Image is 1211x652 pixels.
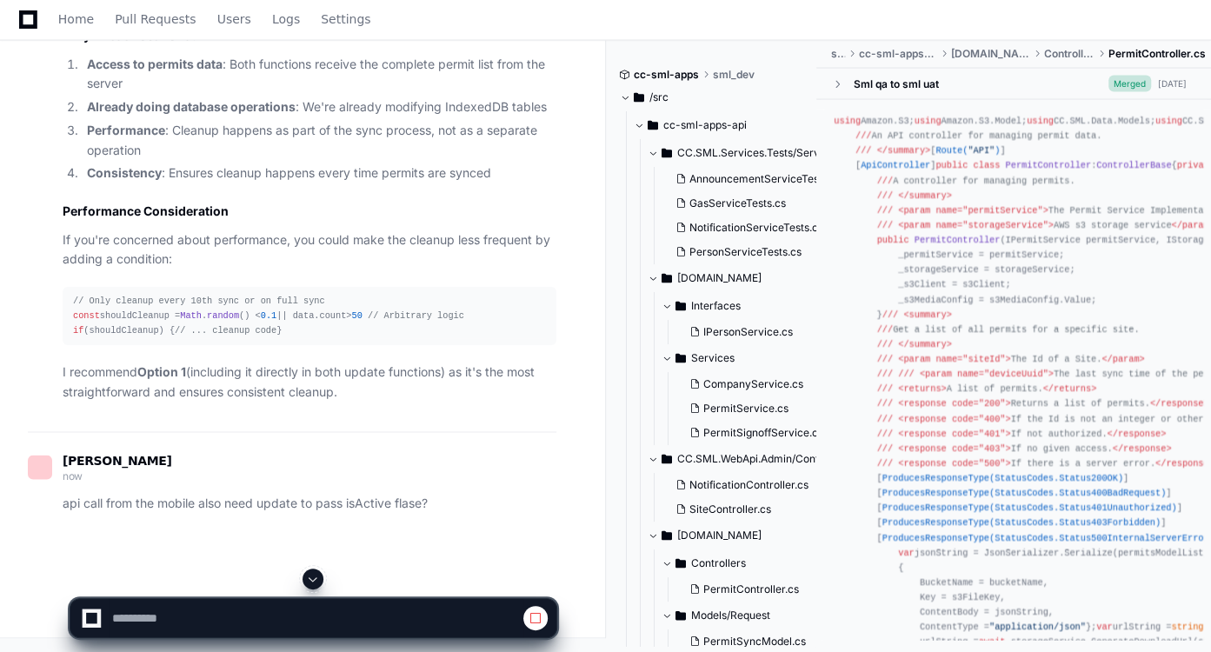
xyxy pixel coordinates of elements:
span: count [319,310,346,321]
button: Services [662,344,834,372]
button: PersonServiceTests.cs [669,240,835,264]
span: PermitSignoffService.cs [703,426,823,440]
span: [DOMAIN_NAME] [677,271,762,285]
button: GasServiceTests.cs [669,191,835,216]
span: Controllers [1044,47,1095,61]
span: CompanyService.cs [703,377,803,391]
span: /// [877,220,893,230]
span: Logs [272,14,300,24]
svg: Directory [675,553,686,574]
span: </response> [1150,398,1209,409]
strong: Performance [87,123,165,137]
button: Controllers [662,549,832,577]
svg: Directory [662,449,672,469]
svg: Directory [634,87,644,108]
span: /// [877,204,893,215]
span: ApiController [861,160,930,170]
span: If not authorized. [877,428,1167,438]
span: /src [649,90,669,104]
span: /// [877,190,893,200]
span: A list of permits. [877,383,1097,394]
svg: Directory [648,115,658,136]
p: api call from the mobile also need update to pass isActive flase? [63,494,556,514]
span: Returns a list of permits. [877,398,1209,409]
span: ProducesResponseType(StatusCodes.Status403Forbidden) [882,517,1161,528]
button: cc-sml-apps-api [634,111,818,139]
span: CC.SML.Services.Tests/Services [677,146,832,160]
svg: Directory [675,348,686,369]
span: using [1155,116,1182,126]
span: random [207,310,239,321]
span: AnnouncementServiceTests.cs [689,172,842,186]
span: ControllerBase [1096,160,1171,170]
div: shouldCleanup = . () < || data. > (shouldCleanup) { } [73,294,546,338]
span: <param name="storageService"> [898,220,1054,230]
span: class [974,160,1001,170]
span: now [63,469,83,482]
button: /src [620,83,804,111]
span: sml_dev [713,68,755,82]
div: Sml qa to sml uat [853,77,938,90]
span: /// [882,309,898,319]
span: An API controller for managing permit data. [855,130,1101,141]
span: NotificationController.cs [689,478,808,492]
span: </returns> [1043,383,1097,394]
span: 0.1 [261,310,276,321]
span: cc-sml-apps-api [859,47,937,61]
span: Math [180,310,202,321]
span: GasServiceTests.cs [689,196,786,210]
span: <response code="200"> [898,398,1010,409]
h2: Performance Consideration [63,203,556,220]
span: Home [58,14,94,24]
button: CC.SML.WebApi.Admin/Controllers [648,445,832,473]
div: [DATE] [1158,77,1187,90]
button: NotificationController.cs [669,473,822,497]
span: <response code="401"> [898,428,1010,438]
span: /// [877,383,893,394]
span: /// [877,323,893,334]
svg: Directory [662,143,672,163]
span: PermitController.cs [1108,47,1206,61]
span: PermitController [1006,160,1092,170]
svg: Directory [675,296,686,316]
span: ProducesResponseType(StatusCodes.Status401Unauthorized) [882,502,1177,513]
span: /// [877,413,893,423]
span: /// [877,442,893,453]
span: </summary> [898,190,952,200]
li: : We're already modifying IndexedDB tables [82,97,556,117]
span: If no given access. [877,442,1172,453]
span: [DOMAIN_NAME] [950,47,1029,61]
button: IPersonService.cs [682,320,823,344]
button: CompanyService.cs [682,372,823,396]
span: CC.SML.WebApi.Admin/Controllers [677,452,832,466]
button: AnnouncementServiceTests.cs [669,167,835,191]
span: /// [898,369,914,379]
span: /// [877,398,893,409]
svg: Directory [662,525,672,546]
span: if [73,325,83,336]
span: PersonServiceTests.cs [689,245,802,259]
span: PermitService.cs [703,402,788,416]
span: Services [691,351,735,365]
span: Route( ) [935,145,1000,156]
button: NotificationServiceTests.cs [669,216,835,240]
span: <param name="permitService"> [898,204,1048,215]
span: /// [877,339,893,349]
span: Interfaces [691,299,741,313]
span: <response code="400"> [898,413,1010,423]
svg: Directory [662,268,672,289]
span: <param name="siteId"> [898,354,1010,364]
strong: Consistency [87,165,162,180]
button: SiteController.cs [669,497,822,522]
button: PermitSignoffService.cs [682,421,823,445]
span: // Only cleanup every 10th sync or on full sync [73,296,325,306]
span: </response> [1113,442,1172,453]
button: [DOMAIN_NAME] [648,522,832,549]
span: /// [877,458,893,469]
span: </summary> [877,145,931,156]
span: using [915,116,942,126]
strong: Option 1 [137,364,186,379]
span: public [877,235,909,245]
span: SiteController.cs [689,502,771,516]
span: <param name="deviceUuid"> [920,369,1054,379]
